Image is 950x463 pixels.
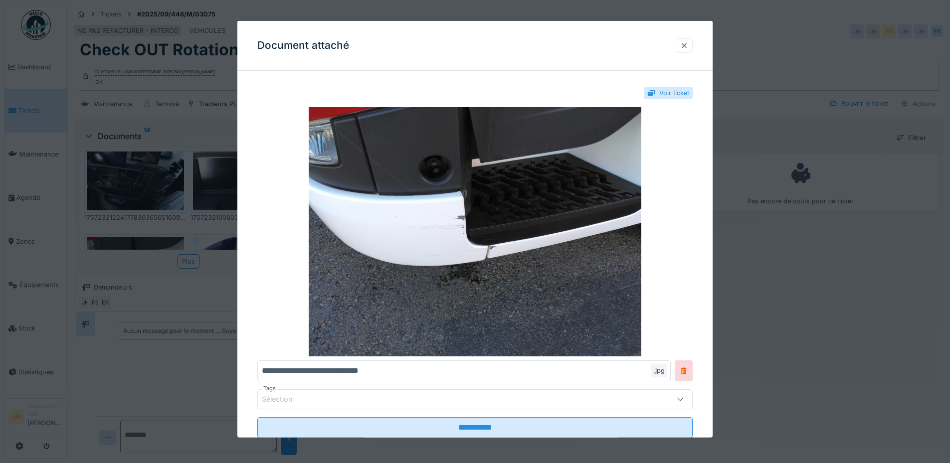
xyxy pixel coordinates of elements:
[659,88,689,98] div: Voir ticket
[257,107,693,356] img: 6757a661-a444-46a7-90f4-1bb0428f90e0-17572320390767881059312637160698.jpg
[261,384,278,393] label: Tags
[262,394,307,405] div: Sélection
[651,364,667,377] div: .jpg
[257,39,349,52] h3: Document attaché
